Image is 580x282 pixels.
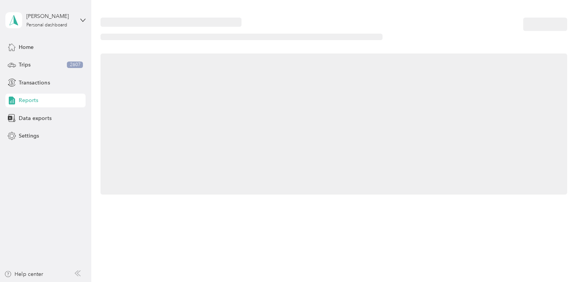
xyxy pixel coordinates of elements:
iframe: Everlance-gr Chat Button Frame [537,239,580,282]
span: 2607 [67,62,83,68]
div: [PERSON_NAME] [26,12,74,20]
div: Personal dashboard [26,23,67,28]
span: Home [19,43,34,51]
span: Settings [19,132,39,140]
span: Transactions [19,79,50,87]
span: Trips [19,61,31,69]
span: Reports [19,96,38,104]
button: Help center [4,270,43,278]
span: Data exports [19,114,51,122]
